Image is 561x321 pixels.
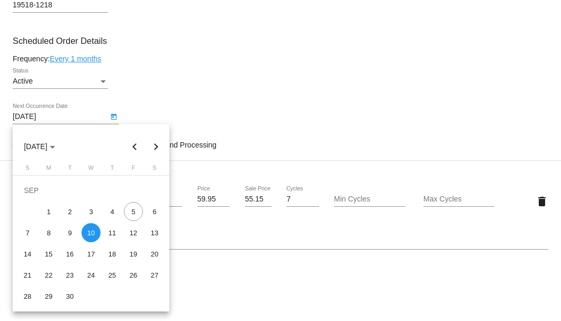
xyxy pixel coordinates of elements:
[38,264,59,286] td: September 22, 2025
[82,202,101,221] div: 3
[17,243,38,264] td: September 14, 2025
[146,136,167,157] button: Next month
[82,265,101,285] div: 24
[17,264,38,286] td: September 21, 2025
[144,201,165,222] td: September 6, 2025
[102,243,123,264] td: September 18, 2025
[38,164,59,175] th: Monday
[59,164,80,175] th: Tuesday
[103,202,122,221] div: 4
[18,223,37,242] div: 7
[80,264,102,286] td: September 24, 2025
[123,164,144,175] th: Friday
[60,287,79,306] div: 30
[17,164,38,175] th: Sunday
[123,222,144,243] td: September 12, 2025
[123,243,144,264] td: September 19, 2025
[18,265,37,285] div: 21
[144,222,165,243] td: September 13, 2025
[15,136,64,157] button: Choose month and year
[59,201,80,222] td: September 2, 2025
[80,201,102,222] td: September 3, 2025
[38,243,59,264] td: September 15, 2025
[124,136,146,157] button: Previous month
[17,286,38,307] td: September 28, 2025
[144,264,165,286] td: September 27, 2025
[124,265,143,285] div: 26
[82,244,101,263] div: 17
[39,244,58,263] div: 15
[124,223,143,242] div: 12
[80,243,102,264] td: September 17, 2025
[102,264,123,286] td: September 25, 2025
[39,287,58,306] div: 29
[103,244,122,263] div: 18
[60,223,79,242] div: 9
[59,264,80,286] td: September 23, 2025
[17,222,38,243] td: September 7, 2025
[145,223,164,242] div: 13
[38,286,59,307] td: September 29, 2025
[38,201,59,222] td: September 1, 2025
[17,180,165,201] td: SEP
[145,202,164,221] div: 6
[59,286,80,307] td: September 30, 2025
[39,202,58,221] div: 1
[145,265,164,285] div: 27
[102,222,123,243] td: September 11, 2025
[123,201,144,222] td: September 5, 2025
[124,244,143,263] div: 19
[102,164,123,175] th: Thursday
[80,222,102,243] td: September 10, 2025
[39,223,58,242] div: 8
[103,223,122,242] div: 11
[59,222,80,243] td: September 9, 2025
[80,164,102,175] th: Wednesday
[144,243,165,264] td: September 20, 2025
[38,222,59,243] td: September 8, 2025
[144,164,165,175] th: Saturday
[60,202,79,221] div: 2
[123,264,144,286] td: September 26, 2025
[18,287,37,306] div: 28
[124,202,143,221] div: 5
[59,243,80,264] td: September 16, 2025
[60,265,79,285] div: 23
[103,265,122,285] div: 25
[145,244,164,263] div: 20
[82,223,101,242] div: 10
[39,265,58,285] div: 22
[18,244,37,263] div: 14
[60,244,79,263] div: 16
[102,201,123,222] td: September 4, 2025
[24,142,55,151] span: [DATE]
